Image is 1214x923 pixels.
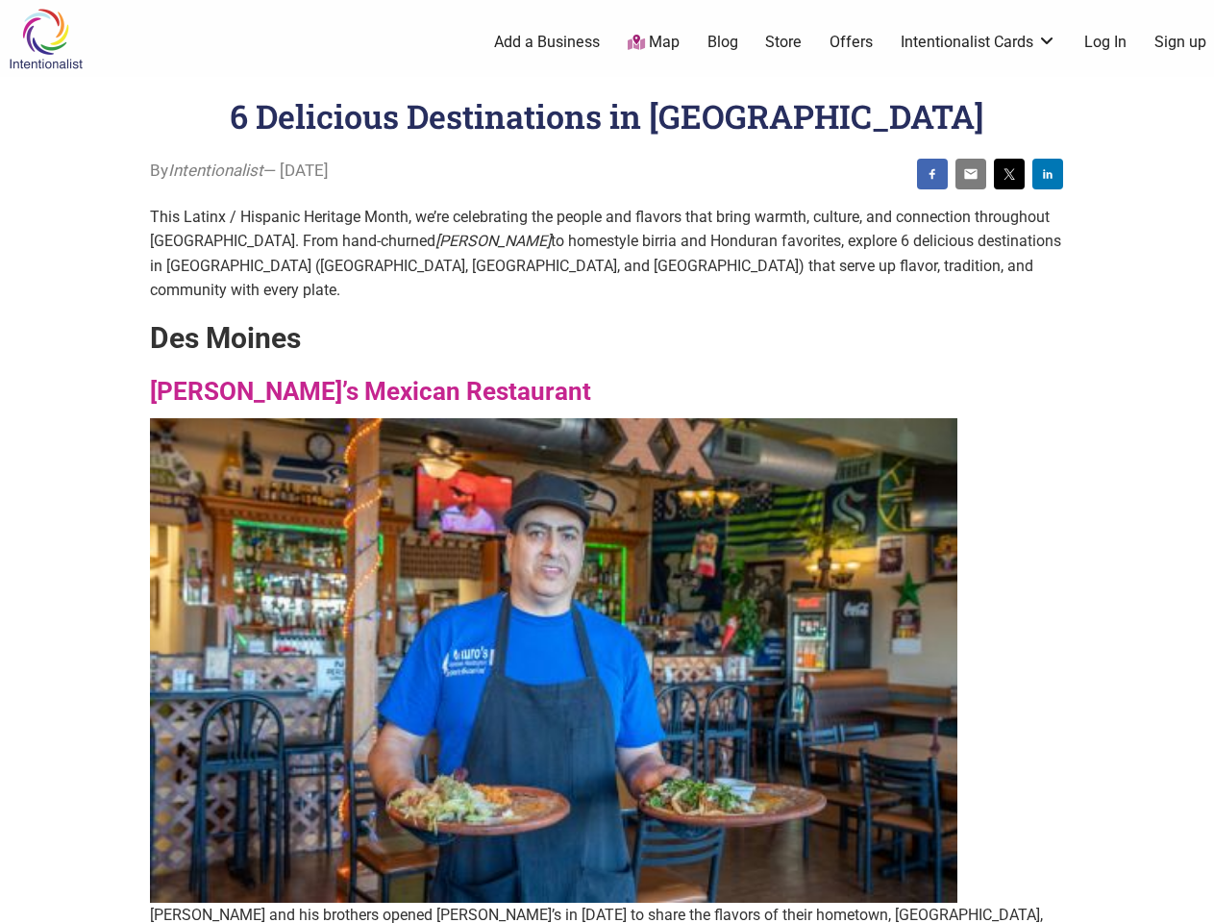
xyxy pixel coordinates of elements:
[901,32,1056,53] a: Intentionalist Cards
[230,94,984,137] h1: 6 Delicious Destinations in [GEOGRAPHIC_DATA]
[435,232,551,250] em: [PERSON_NAME]
[963,166,979,182] img: email sharing button
[494,32,600,53] a: Add a Business
[1002,166,1017,182] img: twitter sharing button
[150,159,329,184] span: By — [DATE]
[707,32,738,53] a: Blog
[1040,166,1055,182] img: linkedin sharing button
[1154,32,1206,53] a: Sign up
[830,32,873,53] a: Offers
[168,161,263,180] i: Intentionalist
[628,32,680,54] a: Map
[765,32,802,53] a: Store
[925,166,940,182] img: facebook sharing button
[150,321,301,355] strong: Des Moines
[1084,32,1127,53] a: Log In
[150,377,591,406] a: [PERSON_NAME]’s Mexican Restaurant
[150,418,957,903] img: Arturo's Mexican Restaurant owner holding two plates of food
[150,205,1063,303] p: This Latinx / Hispanic Heritage Month, we’re celebrating the people and flavors that bring warmth...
